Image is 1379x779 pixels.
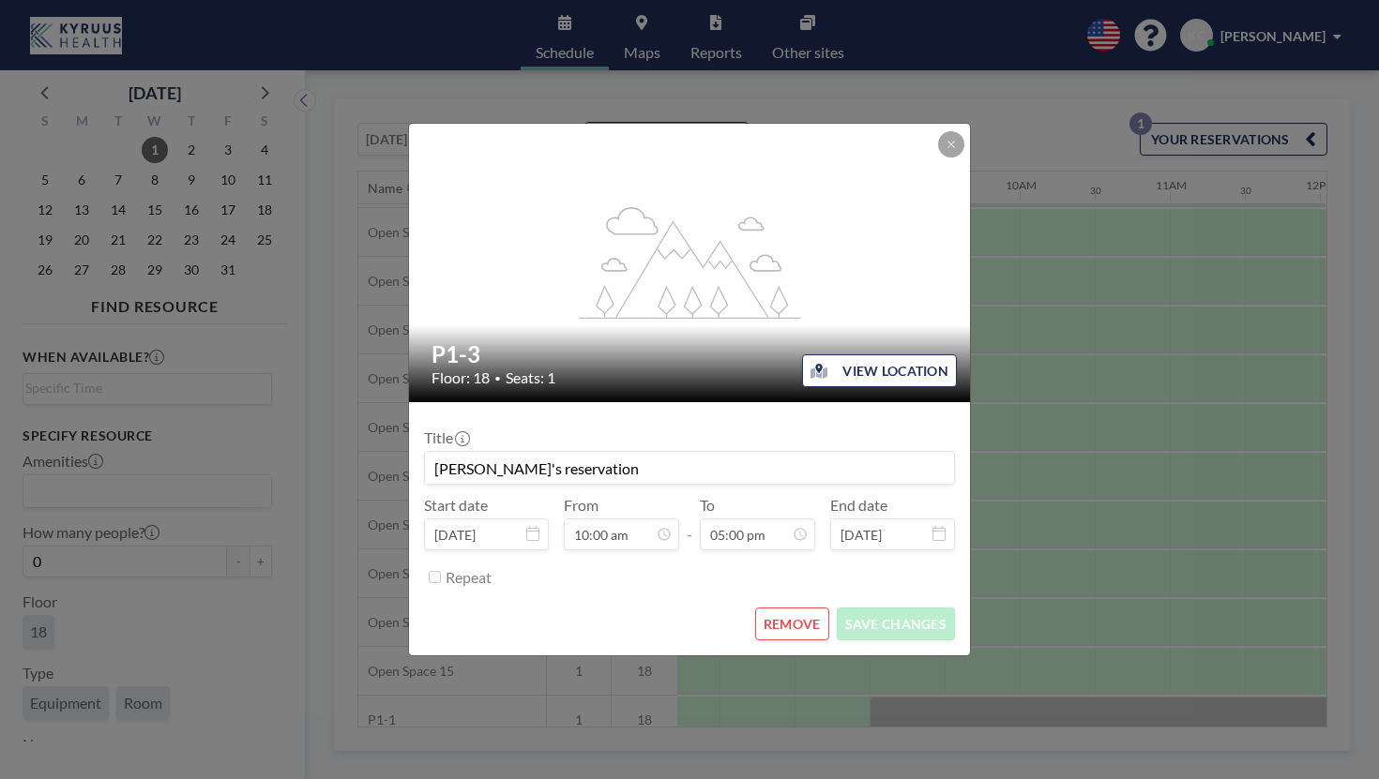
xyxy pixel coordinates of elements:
[446,568,492,587] label: Repeat
[432,340,949,368] h2: P1-3
[506,368,555,387] span: Seats: 1
[580,205,801,318] g: flex-grow: 1.2;
[802,354,957,387] button: VIEW LOCATION
[425,452,954,484] input: (No title)
[494,371,501,385] span: •
[830,496,887,515] label: End date
[432,368,490,387] span: Floor: 18
[700,496,715,515] label: To
[755,607,829,640] button: REMOVE
[837,607,955,640] button: SAVE CHANGES
[424,428,468,447] label: Title
[564,496,599,515] label: From
[687,502,692,544] span: -
[424,496,488,515] label: Start date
